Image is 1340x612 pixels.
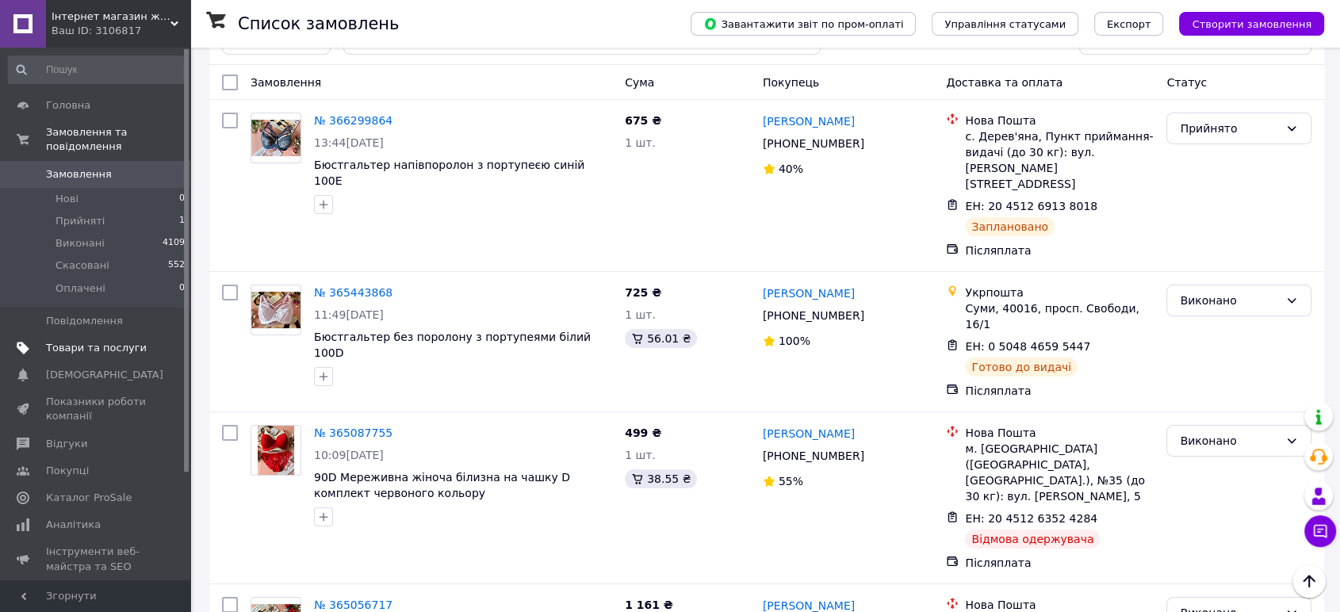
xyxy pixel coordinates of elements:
a: Фото товару [251,425,301,476]
div: с. Дерев'яна, Пункт приймання-видачі (до 30 кг): вул. [PERSON_NAME][STREET_ADDRESS] [965,128,1154,192]
div: Виконано [1180,432,1279,449]
a: [PERSON_NAME] [763,285,855,301]
img: Фото товару [251,292,301,329]
span: 552 [168,258,185,273]
span: Оплачені [56,281,105,296]
img: Фото товару [251,120,301,157]
span: 10:09[DATE] [314,449,384,461]
div: Післяплата [965,383,1154,399]
span: Статус [1166,76,1207,89]
span: ЕН: 20 4512 6352 4284 [965,512,1097,525]
span: Головна [46,98,90,113]
a: № 366299864 [314,114,392,127]
span: 40% [779,163,803,175]
div: Нова Пошта [965,425,1154,441]
span: 1 шт. [625,136,656,149]
span: Інтернет магазин жіночої нижньої білизни Dominika [52,10,170,24]
span: 55% [779,475,803,488]
span: [DEMOGRAPHIC_DATA] [46,368,163,382]
div: Відмова одержувача [965,530,1100,549]
button: Управління статусами [932,12,1078,36]
div: м. [GEOGRAPHIC_DATA] ([GEOGRAPHIC_DATA], [GEOGRAPHIC_DATA].), №35 (до 30 кг): вул. [PERSON_NAME], 5 [965,441,1154,504]
span: Показники роботи компанії [46,395,147,423]
span: ЕН: 0 5048 4659 5447 [965,340,1090,353]
button: Наверх [1292,564,1326,598]
span: 1 шт. [625,308,656,321]
span: Аналітика [46,518,101,532]
span: 1 шт. [625,449,656,461]
span: 725 ₴ [625,286,661,299]
span: Замовлення та повідомлення [46,125,190,154]
span: Покупець [763,76,819,89]
div: Післяплата [965,555,1154,571]
span: 4109 [163,236,185,251]
span: Каталог ProSale [46,491,132,505]
button: Чат з покупцем [1304,515,1336,547]
div: [PHONE_NUMBER] [760,132,867,155]
span: Замовлення [46,167,112,182]
button: Завантажити звіт по пром-оплаті [691,12,916,36]
span: 11:49[DATE] [314,308,384,321]
div: 56.01 ₴ [625,329,697,348]
span: Управління статусами [944,18,1066,30]
span: Створити замовлення [1192,18,1311,30]
div: Суми, 40016, просп. Свободи, 16/1 [965,300,1154,332]
a: Бюстгальтер напівпоролон з портупеєю синій 100E [314,159,584,187]
span: Нові [56,192,78,206]
a: Бюстгальтер без поролону з портупеями білий 100D [314,331,591,359]
button: Створити замовлення [1179,12,1324,36]
a: Фото товару [251,113,301,163]
a: 90D Мереживна жіноча білизна на чашку D комплект червоного кольору [314,471,570,499]
div: Укрпошта [965,285,1154,300]
div: Заплановано [965,217,1055,236]
div: Прийнято [1180,120,1279,137]
span: Cума [625,76,654,89]
span: Виконані [56,236,105,251]
span: 675 ₴ [625,114,661,127]
div: [PHONE_NUMBER] [760,445,867,467]
span: Товари та послуги [46,341,147,355]
a: № 365056717 [314,599,392,611]
span: 0 [179,192,185,206]
span: Замовлення [251,76,321,89]
span: Повідомлення [46,314,123,328]
span: Експорт [1107,18,1151,30]
span: 0 [179,281,185,296]
span: 13:44[DATE] [314,136,384,149]
span: ЕН: 20 4512 6913 8018 [965,200,1097,212]
button: Експорт [1094,12,1164,36]
img: Фото товару [258,426,295,475]
div: Ваш ID: 3106817 [52,24,190,38]
span: 1 [179,214,185,228]
a: № 365443868 [314,286,392,299]
div: Готово до видачі [965,358,1078,377]
input: Пошук [8,55,186,84]
span: Доставка та оплата [946,76,1062,89]
span: Відгуки [46,437,87,451]
span: Покупці [46,464,89,478]
a: [PERSON_NAME] [763,113,855,129]
span: Прийняті [56,214,105,228]
span: Інструменти веб-майстра та SEO [46,545,147,573]
div: Виконано [1180,292,1279,309]
span: 100% [779,335,810,347]
a: [PERSON_NAME] [763,426,855,442]
div: Нова Пошта [965,113,1154,128]
span: Завантажити звіт по пром-оплаті [703,17,903,31]
span: Скасовані [56,258,109,273]
span: 499 ₴ [625,426,661,439]
div: [PHONE_NUMBER] [760,304,867,327]
a: Створити замовлення [1163,17,1324,29]
a: № 365087755 [314,426,392,439]
a: Фото товару [251,285,301,335]
h1: Список замовлень [238,14,399,33]
span: 1 161 ₴ [625,599,673,611]
div: 38.55 ₴ [625,469,697,488]
div: Післяплата [965,243,1154,258]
